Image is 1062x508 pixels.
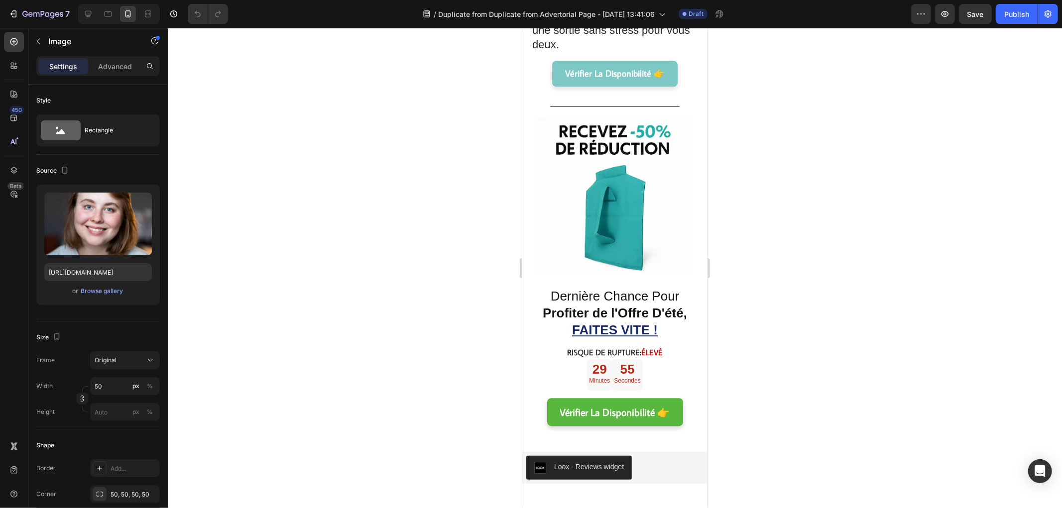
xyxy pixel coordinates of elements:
label: Height [36,407,55,416]
p: 7 [65,8,70,20]
div: px [132,382,139,391]
div: Shape [36,441,54,450]
button: px [144,406,156,418]
p: Image [48,35,133,47]
div: Publish [1004,9,1029,19]
button: % [130,406,142,418]
label: Width [36,382,53,391]
button: Original [90,351,160,369]
div: 450 [9,106,24,114]
img: preview-image [44,193,152,255]
div: Corner [36,490,56,499]
div: Source [36,164,71,178]
div: Style [36,96,51,105]
p: Advanced [98,61,132,72]
span: or [73,285,79,297]
button: px [144,380,156,392]
input: px% [90,403,160,421]
div: 50, 50, 50, 50 [111,490,157,499]
input: px% [90,377,160,395]
iframe: Design area [522,28,708,508]
div: Size [36,331,63,344]
button: Publish [996,4,1038,24]
span: / [434,9,436,19]
label: Frame [36,356,55,365]
button: % [130,380,142,392]
span: Duplicate from Duplicate from Advertorial Page - [DATE] 13:41:06 [438,9,655,19]
button: 7 [4,4,74,24]
div: Add... [111,464,157,473]
div: Border [36,464,56,473]
input: https://example.com/image.jpg [44,263,152,281]
button: Save [959,4,992,24]
div: Undo/Redo [188,4,228,24]
span: Original [95,356,117,365]
span: Draft [689,9,704,18]
div: % [147,382,153,391]
div: % [147,407,153,416]
div: Rectangle [85,119,145,142]
div: Open Intercom Messenger [1028,459,1052,483]
p: Settings [49,61,77,72]
button: Browse gallery [81,286,124,296]
span: Save [967,10,984,18]
div: Beta [7,182,24,190]
div: Browse gallery [81,287,123,296]
div: px [132,407,139,416]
